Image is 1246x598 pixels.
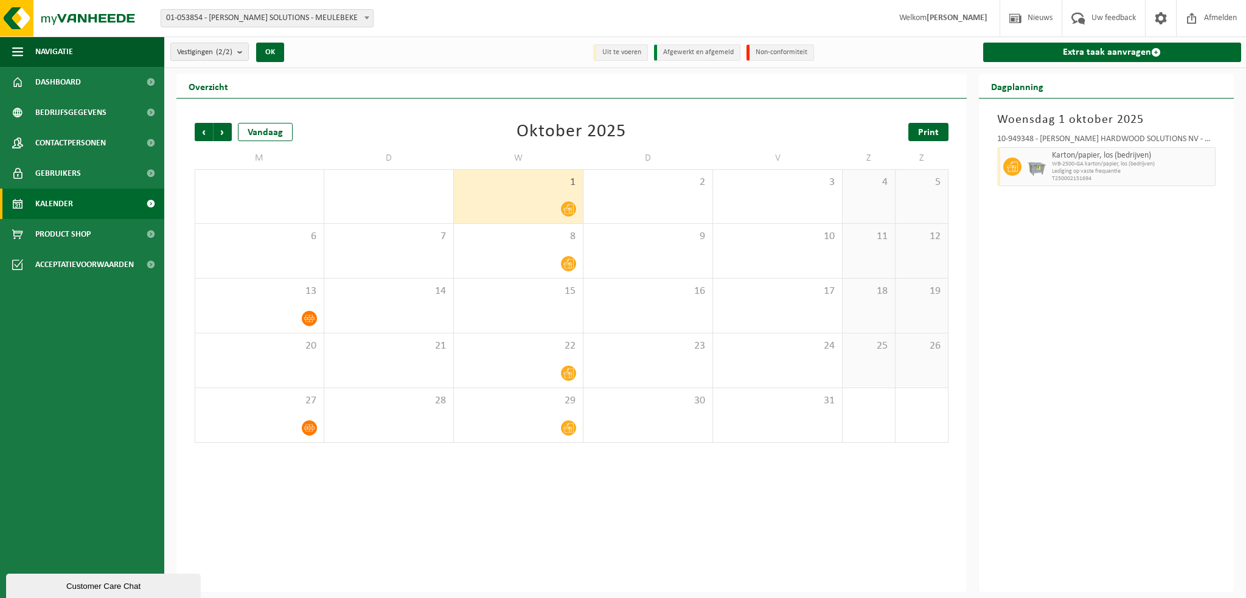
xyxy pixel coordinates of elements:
[176,74,240,98] h2: Overzicht
[201,230,318,243] span: 6
[719,230,836,243] span: 10
[747,44,814,61] li: Non-conformiteit
[902,285,942,298] span: 19
[849,285,889,298] span: 18
[517,123,626,141] div: Oktober 2025
[902,230,942,243] span: 12
[460,339,577,353] span: 22
[201,394,318,408] span: 27
[330,230,447,243] span: 7
[927,13,987,23] strong: [PERSON_NAME]
[324,147,454,169] td: D
[35,128,106,158] span: Contactpersonen
[454,147,583,169] td: W
[590,394,706,408] span: 30
[460,394,577,408] span: 29
[719,394,836,408] span: 31
[1028,158,1046,176] img: WB-2500-GAL-GY-01
[6,571,203,598] iframe: chat widget
[170,43,249,61] button: Vestigingen(2/2)
[177,43,232,61] span: Vestigingen
[719,339,836,353] span: 24
[330,339,447,353] span: 21
[1052,175,1213,183] span: T250002151694
[979,74,1056,98] h2: Dagplanning
[460,285,577,298] span: 15
[35,158,81,189] span: Gebruikers
[983,43,1242,62] a: Extra taak aanvragen
[918,128,939,137] span: Print
[590,176,706,189] span: 2
[590,230,706,243] span: 9
[902,176,942,189] span: 5
[195,147,324,169] td: M
[590,285,706,298] span: 16
[238,123,293,141] div: Vandaag
[201,285,318,298] span: 13
[583,147,713,169] td: D
[35,37,73,67] span: Navigatie
[1052,168,1213,175] span: Lediging op vaste frequentie
[201,339,318,353] span: 20
[713,147,843,169] td: V
[849,176,889,189] span: 4
[161,10,373,27] span: 01-053854 - CARPENTIER HARDWOOD SOLUTIONS - MEULEBEKE
[35,189,73,219] span: Kalender
[35,97,106,128] span: Bedrijfsgegevens
[35,219,91,249] span: Product Shop
[654,44,740,61] li: Afgewerkt en afgemeld
[214,123,232,141] span: Volgende
[1052,151,1213,161] span: Karton/papier, los (bedrijven)
[216,48,232,56] count: (2/2)
[460,176,577,189] span: 1
[195,123,213,141] span: Vorige
[35,67,81,97] span: Dashboard
[902,339,942,353] span: 26
[896,147,948,169] td: Z
[256,43,284,62] button: OK
[997,135,1216,147] div: 10-949348 - [PERSON_NAME] HARDWOOD SOLUTIONS NV - MEULEBEKE
[330,285,447,298] span: 14
[908,123,948,141] a: Print
[330,394,447,408] span: 28
[35,249,134,280] span: Acceptatievoorwaarden
[849,230,889,243] span: 11
[719,176,836,189] span: 3
[843,147,896,169] td: Z
[593,44,648,61] li: Uit te voeren
[997,111,1216,129] h3: Woensdag 1 oktober 2025
[1052,161,1213,168] span: WB-2500-GA karton/papier, los (bedrijven)
[161,9,374,27] span: 01-053854 - CARPENTIER HARDWOOD SOLUTIONS - MEULEBEKE
[460,230,577,243] span: 8
[849,339,889,353] span: 25
[719,285,836,298] span: 17
[590,339,706,353] span: 23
